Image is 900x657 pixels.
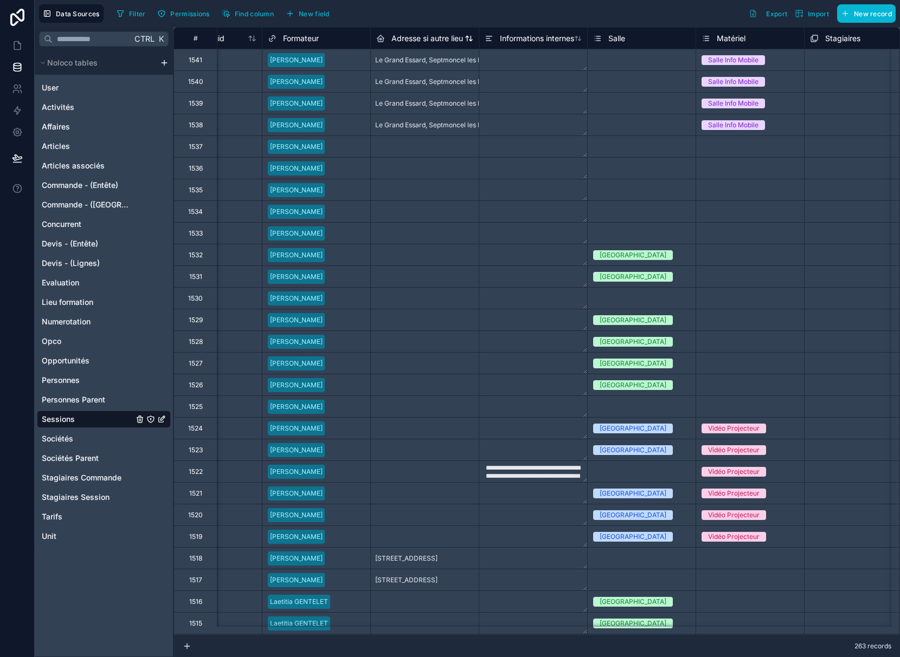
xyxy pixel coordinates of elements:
div: [PERSON_NAME] [270,55,323,65]
div: [PERSON_NAME] [270,467,323,477]
div: 1534 [188,207,203,216]
a: Permissions [153,5,217,22]
div: Vidéo Projecteur [708,510,760,520]
div: # [182,34,209,42]
span: Filter [129,10,146,18]
div: Salle Info Mobile [708,55,758,65]
div: [PERSON_NAME] [270,445,323,455]
div: Vidéo Projecteur [708,445,760,455]
div: [PERSON_NAME] [270,532,323,542]
div: Salle Info Mobile [708,77,758,87]
div: Salle Info Mobile [708,120,758,130]
div: 1528 [189,337,203,346]
button: New field [282,5,333,22]
button: Data Sources [39,4,104,23]
span: Export [766,10,787,18]
div: Laetitia GENTELET [270,619,328,628]
button: Import [791,4,833,23]
div: 1529 [189,316,203,324]
div: 1530 [188,294,203,303]
div: 1540 [188,77,203,86]
div: [GEOGRAPHIC_DATA] [600,489,666,498]
span: Le Grand Essard, Septmoncel les Molunes, [GEOGRAPHIC_DATA], 39310, [GEOGRAPHIC_DATA] [375,56,665,64]
div: [GEOGRAPHIC_DATA] [600,597,666,607]
div: 1523 [189,446,203,454]
div: [PERSON_NAME] [270,185,323,195]
div: [GEOGRAPHIC_DATA] [600,272,666,282]
div: 1516 [189,597,202,606]
div: [GEOGRAPHIC_DATA] [600,380,666,390]
span: 263 records [854,642,891,651]
div: 1527 [189,359,203,368]
div: [PERSON_NAME] [270,294,323,303]
button: Filter [112,5,150,22]
div: 1538 [189,121,203,129]
button: Permissions [153,5,213,22]
div: [PERSON_NAME] [270,142,323,152]
div: 1532 [189,251,203,259]
button: Export [745,4,791,23]
div: [PERSON_NAME] [270,510,323,520]
div: [GEOGRAPHIC_DATA] [600,359,666,368]
div: 1521 [189,489,202,498]
span: Data Sources [56,10,100,18]
div: 1531 [189,272,202,281]
div: [PERSON_NAME] [270,99,323,108]
div: [PERSON_NAME] [270,77,323,87]
div: [PERSON_NAME] [270,120,323,130]
div: [PERSON_NAME] [270,250,323,260]
div: 1526 [189,381,203,389]
div: 1515 [189,619,202,628]
span: Informations internes [500,33,574,44]
button: Find column [218,5,278,22]
span: New field [299,10,330,18]
div: 1535 [189,186,203,194]
span: [STREET_ADDRESS] [375,576,438,584]
div: 1518 [189,554,202,563]
div: 1541 [189,56,202,64]
span: Import [808,10,829,18]
div: Salle Info Mobile [708,99,758,108]
div: 1525 [189,402,203,411]
div: [PERSON_NAME] [270,489,323,498]
div: Vidéo Projecteur [708,467,760,477]
div: 1539 [189,99,203,108]
div: Laetitia GENTELET [270,597,328,607]
div: [PERSON_NAME] [270,402,323,412]
div: Vidéo Projecteur [708,532,760,542]
button: New record [837,4,896,23]
div: [PERSON_NAME] [270,380,323,390]
span: Le Grand Essard, Septmoncel les Molunes, [GEOGRAPHIC_DATA], 39310, [GEOGRAPHIC_DATA] [375,99,665,108]
span: [STREET_ADDRESS] [375,554,438,563]
div: [GEOGRAPHIC_DATA] [600,445,666,455]
div: [PERSON_NAME] [270,359,323,368]
div: 1536 [189,164,203,173]
div: [GEOGRAPHIC_DATA] [600,510,666,520]
a: New record [833,4,896,23]
div: [PERSON_NAME] [270,229,323,238]
div: [GEOGRAPHIC_DATA] [600,250,666,260]
div: 1537 [189,142,203,151]
div: [GEOGRAPHIC_DATA] [600,424,666,433]
div: [PERSON_NAME] [270,575,323,585]
span: Formateur [283,33,319,44]
div: 1517 [189,576,202,584]
div: [PERSON_NAME] [270,207,323,217]
span: Find column [235,10,274,18]
div: [PERSON_NAME] [270,272,323,282]
div: [PERSON_NAME] [270,554,323,563]
div: Vidéo Projecteur [708,489,760,498]
div: [GEOGRAPHIC_DATA] [600,532,666,542]
div: [GEOGRAPHIC_DATA] [600,337,666,347]
span: Le Grand Essard, Septmoncel les Molunes, [GEOGRAPHIC_DATA], 39310, [GEOGRAPHIC_DATA] [375,121,665,129]
span: Permissions [170,10,209,18]
div: 1520 [188,511,203,519]
span: K [157,35,165,43]
span: Ctrl [133,32,156,45]
span: Le Grand Essard, Septmoncel les Molunes, [GEOGRAPHIC_DATA], 39310, [GEOGRAPHIC_DATA] [375,77,665,86]
div: [GEOGRAPHIC_DATA] [600,315,666,325]
div: [PERSON_NAME] [270,424,323,433]
span: Salle [608,33,625,44]
span: Matériel [717,33,745,44]
span: Stagiaires [825,33,860,44]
